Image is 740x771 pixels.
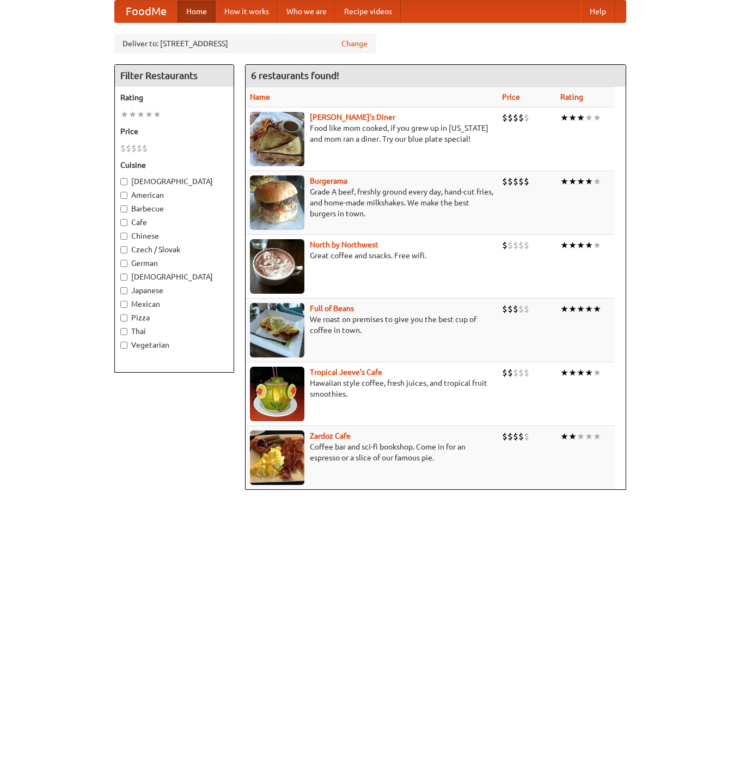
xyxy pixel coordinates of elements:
[250,378,493,399] p: Hawaiian style coffee, fresh juices, and tropical fruit smoothies.
[250,303,304,357] img: beans.jpg
[560,93,583,101] a: Rating
[560,175,568,187] li: ★
[518,367,524,379] li: $
[120,339,228,350] label: Vegetarian
[593,175,601,187] li: ★
[585,239,593,251] li: ★
[310,432,351,440] a: Zardoz Cafe
[137,108,145,120] li: ★
[120,203,228,214] label: Barbecue
[250,123,493,144] p: Food like mom cooked, if you grew up in [US_STATE] and mom ran a diner. Try our blue plate special!
[120,258,228,269] label: German
[513,367,518,379] li: $
[131,142,137,154] li: $
[120,246,127,253] input: Czech / Slovak
[593,367,601,379] li: ★
[568,112,577,124] li: ★
[524,175,529,187] li: $
[251,70,339,81] ng-pluralize: 6 restaurants found!
[129,108,137,120] li: ★
[568,239,577,251] li: ★
[341,38,368,49] a: Change
[502,112,507,124] li: $
[585,430,593,442] li: ★
[507,175,513,187] li: $
[568,430,577,442] li: ★
[120,192,127,199] input: American
[114,34,376,53] div: Deliver to: [STREET_ADDRESS]
[568,367,577,379] li: ★
[310,240,378,249] a: North by Northwest
[524,112,529,124] li: $
[120,178,127,185] input: [DEMOGRAPHIC_DATA]
[120,260,127,267] input: German
[178,1,216,22] a: Home
[593,112,601,124] li: ★
[216,1,278,22] a: How it works
[120,271,228,282] label: [DEMOGRAPHIC_DATA]
[518,175,524,187] li: $
[120,328,127,335] input: Thai
[560,239,568,251] li: ★
[502,239,507,251] li: $
[524,239,529,251] li: $
[524,430,529,442] li: $
[568,303,577,315] li: ★
[250,93,270,101] a: Name
[518,303,524,315] li: $
[250,112,304,166] img: sallys.jpg
[120,274,127,281] input: [DEMOGRAPHIC_DATA]
[120,142,126,154] li: $
[513,430,518,442] li: $
[120,230,228,241] label: Chinese
[120,176,228,187] label: [DEMOGRAPHIC_DATA]
[502,303,507,315] li: $
[250,175,304,230] img: burgerama.jpg
[250,441,493,463] p: Coffee bar and sci-fi bookshop. Come in for an espresso or a slice of our famous pie.
[250,430,304,485] img: zardoz.jpg
[120,244,228,255] label: Czech / Slovak
[153,108,161,120] li: ★
[120,314,127,321] input: Pizza
[250,239,304,294] img: north.jpg
[250,367,304,421] img: jeeves.jpg
[585,112,593,124] li: ★
[518,239,524,251] li: $
[250,186,493,219] p: Grade A beef, freshly ground every day, hand-cut fries, and home-made milkshakes. We make the bes...
[310,368,382,377] a: Tropical Jeeve's Cafe
[126,142,131,154] li: $
[120,126,228,137] h5: Price
[577,430,585,442] li: ★
[120,219,127,226] input: Cafe
[577,367,585,379] li: ★
[120,217,228,228] label: Cafe
[120,205,127,213] input: Barbecue
[137,142,142,154] li: $
[577,175,585,187] li: ★
[593,430,601,442] li: ★
[335,1,401,22] a: Recipe videos
[278,1,335,22] a: Who we are
[120,285,228,296] label: Japanese
[115,1,178,22] a: FoodMe
[507,112,513,124] li: $
[593,303,601,315] li: ★
[513,303,518,315] li: $
[310,113,395,122] a: [PERSON_NAME]'s Diner
[577,303,585,315] li: ★
[120,287,127,294] input: Japanese
[513,112,518,124] li: $
[120,299,228,309] label: Mexican
[507,239,513,251] li: $
[502,93,520,101] a: Price
[585,175,593,187] li: ★
[120,233,127,240] input: Chinese
[524,303,529,315] li: $
[142,142,148,154] li: $
[310,304,354,313] a: Full of Beans
[507,367,513,379] li: $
